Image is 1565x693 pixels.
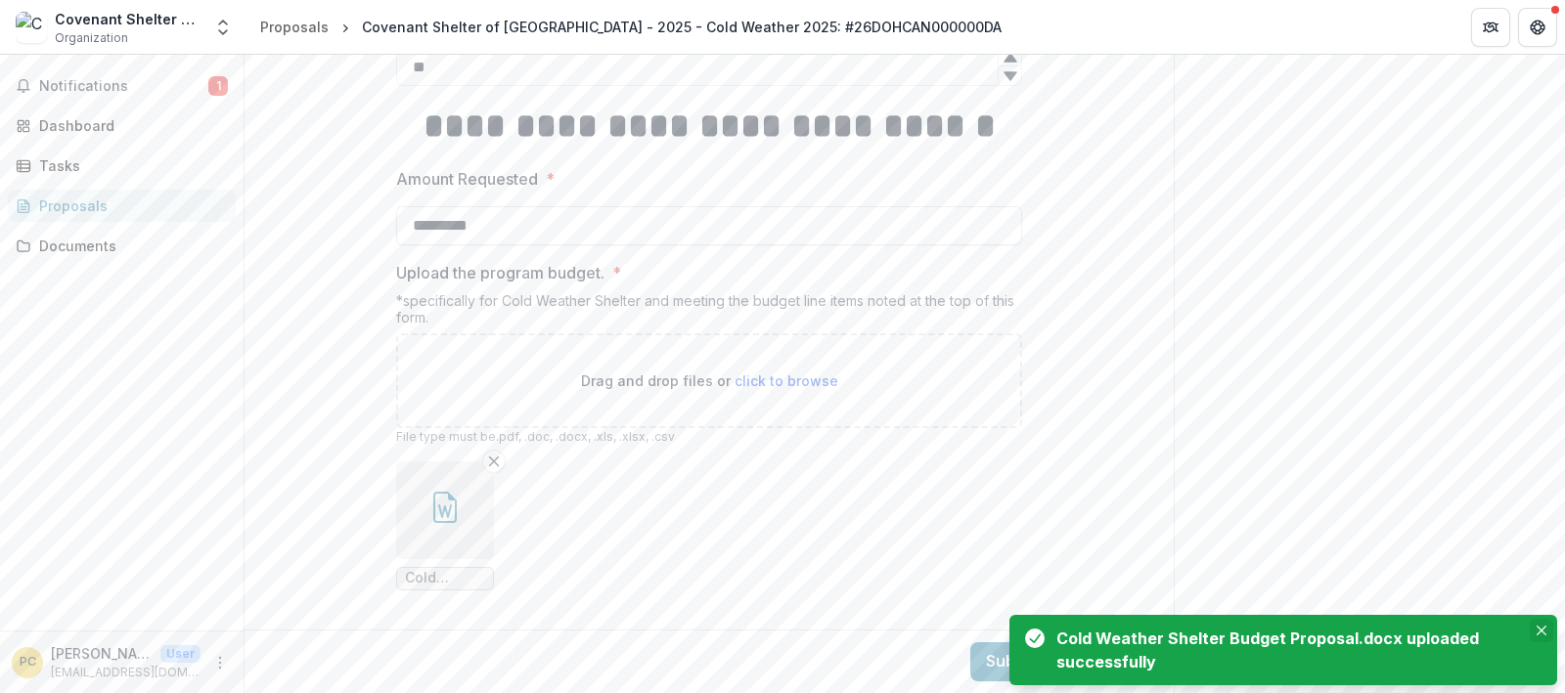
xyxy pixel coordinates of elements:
[735,372,838,389] span: click to browse
[8,109,236,142] a: Dashboard
[396,461,494,590] div: Remove FileCold Weather Shelter Budget Proposal.docx
[252,13,336,41] a: Proposals
[8,70,236,102] button: Notifications1
[209,8,237,47] button: Open entity switcher
[51,664,201,681] p: [EMAIL_ADDRESS][DOMAIN_NAME]
[20,656,36,669] div: Phyllis Cappuccio
[39,78,208,95] span: Notifications
[55,29,128,47] span: Organization
[396,261,604,284] p: Upload the program budget.
[55,9,201,29] div: Covenant Shelter of [GEOGRAPHIC_DATA]
[39,155,220,176] div: Tasks
[160,645,201,663] p: User
[39,195,220,216] div: Proposals
[8,190,236,222] a: Proposals
[581,370,838,391] p: Drag and drop files or
[260,17,329,37] div: Proposals
[1518,8,1557,47] button: Get Help
[1471,8,1510,47] button: Partners
[51,643,153,664] p: [PERSON_NAME]
[252,13,1009,41] nav: breadcrumb
[1530,619,1553,642] button: Close
[208,76,228,96] span: 1
[1002,607,1565,693] div: Notifications-bottom-right
[8,230,236,262] a: Documents
[16,12,47,43] img: Covenant Shelter of New London
[396,167,538,191] p: Amount Requested
[396,292,1022,333] div: *specifically for Cold Weather Shelter and meeting the budget line items noted at the top of this...
[396,428,1022,446] p: File type must be .pdf, .doc, .docx, .xls, .xlsx, .csv
[39,115,220,136] div: Dashboard
[39,236,220,256] div: Documents
[362,17,1002,37] div: Covenant Shelter of [GEOGRAPHIC_DATA] - 2025 - Cold Weather 2025: #26DOHCAN000000DA
[208,651,232,674] button: More
[405,570,485,586] span: Cold Weather Shelter Budget Proposal.docx
[970,642,1158,681] button: Submit Response
[1056,627,1518,673] div: Cold Weather Shelter Budget Proposal.docx uploaded successfully
[8,150,236,182] a: Tasks
[482,450,506,473] button: Remove File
